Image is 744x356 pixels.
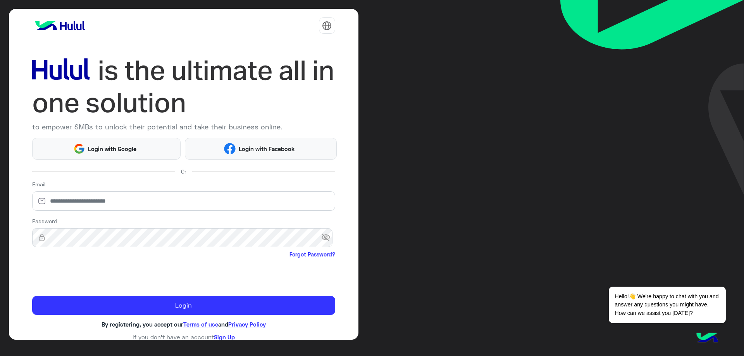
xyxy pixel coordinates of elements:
img: lock [32,234,52,241]
label: Email [32,180,45,188]
img: hulul-logo.png [694,325,721,352]
span: By registering, you accept our [102,321,183,328]
img: Facebook [224,143,236,155]
span: Or [181,167,186,175]
a: Forgot Password? [289,250,335,258]
a: Sign Up [214,334,235,341]
button: Login [32,296,335,315]
img: logo [32,18,88,33]
img: tab [322,21,332,31]
a: Terms of use [183,321,218,328]
img: hululLoginTitle_EN.svg [32,54,335,119]
span: Login with Google [85,144,139,153]
span: Login with Facebook [236,144,298,153]
img: email [32,197,52,205]
span: visibility_off [321,231,335,245]
button: Login with Google [32,138,181,159]
button: Login with Facebook [185,138,336,159]
span: and [218,321,228,328]
iframe: reCAPTCHA [32,260,150,290]
p: to empower SMBs to unlock their potential and take their business online. [32,122,335,132]
label: Password [32,217,57,225]
h6: If you don’t have an account [32,334,335,341]
a: Privacy Policy [228,321,266,328]
span: Hello!👋 We're happy to chat with you and answer any questions you might have. How can we assist y... [609,287,725,323]
img: Google [73,143,85,155]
